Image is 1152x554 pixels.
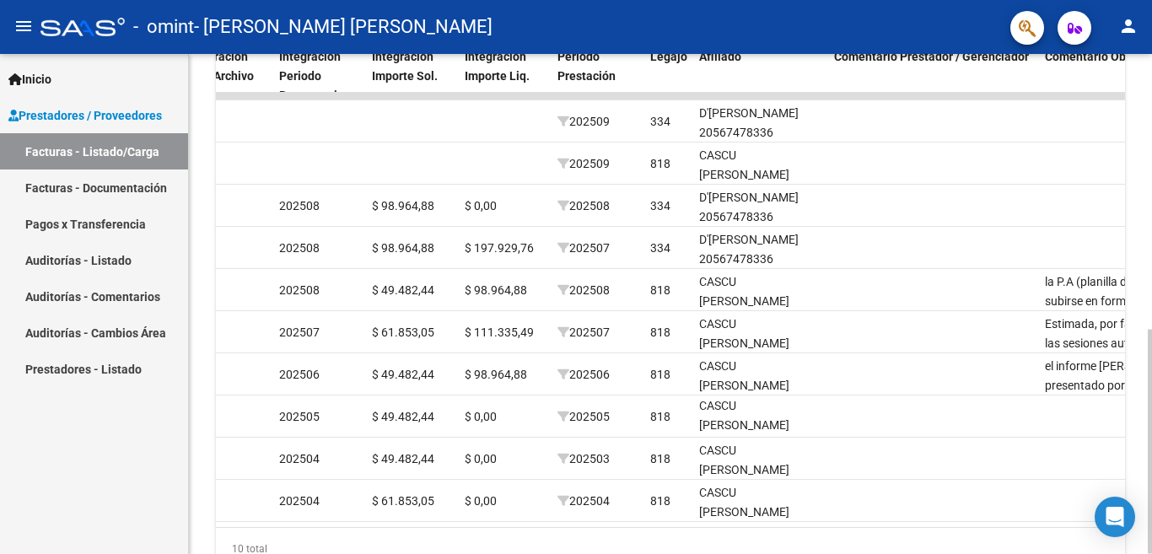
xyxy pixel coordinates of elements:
[699,146,821,223] div: CASCU [PERSON_NAME] [PERSON_NAME] 20538457389
[699,357,821,433] div: CASCU [PERSON_NAME] [PERSON_NAME] 20538457389
[279,325,320,339] span: 202507
[699,441,821,518] div: CASCU [PERSON_NAME] [PERSON_NAME] 20538457389
[557,157,610,170] span: 202509
[13,16,34,36] mat-icon: menu
[650,50,687,63] span: Legajo
[465,410,497,423] span: $ 0,00
[465,199,497,212] span: $ 0,00
[557,494,610,508] span: 202504
[279,283,320,297] span: 202508
[557,452,610,465] span: 202503
[650,112,670,132] div: 334
[834,50,1029,63] span: Comentario Prestador / Gerenciador
[458,39,551,113] datatable-header-cell: Integracion Importe Liq.
[372,283,434,297] span: $ 49.482,44
[465,283,527,297] span: $ 98.964,88
[692,39,827,113] datatable-header-cell: Afiliado
[650,365,670,385] div: 818
[8,70,51,89] span: Inicio
[279,199,320,212] span: 202508
[699,50,741,63] span: Afiliado
[557,368,610,381] span: 202506
[699,188,821,227] div: D'[PERSON_NAME] 20567478336
[279,410,320,423] span: 202505
[465,494,497,508] span: $ 0,00
[557,410,610,423] span: 202505
[557,199,610,212] span: 202508
[557,283,610,297] span: 202508
[650,407,670,427] div: 818
[557,115,610,128] span: 202509
[465,452,497,465] span: $ 0,00
[372,241,434,255] span: $ 98.964,88
[279,241,320,255] span: 202508
[465,325,534,339] span: $ 111.335,49
[1095,497,1135,537] div: Open Intercom Messenger
[372,50,438,83] span: Integracion Importe Sol.
[650,196,670,216] div: 334
[650,449,670,469] div: 818
[465,50,530,83] span: Integracion Importe Liq.
[372,452,434,465] span: $ 49.482,44
[133,8,194,46] span: - omint
[1118,16,1139,36] mat-icon: person
[557,241,610,255] span: 202507
[699,230,821,269] div: D'[PERSON_NAME] 20567478336
[272,39,365,113] datatable-header-cell: Integracion Periodo Presentacion
[8,106,162,125] span: Prestadores / Proveedores
[699,315,821,391] div: CASCU [PERSON_NAME] [PERSON_NAME] 20538457389
[650,281,670,300] div: 818
[279,368,320,381] span: 202506
[551,39,643,113] datatable-header-cell: Período Prestación
[699,272,821,349] div: CASCU [PERSON_NAME] [PERSON_NAME] 20538457389
[279,494,320,508] span: 202504
[650,492,670,511] div: 818
[827,39,1038,113] datatable-header-cell: Comentario Prestador / Gerenciador
[194,8,493,46] span: - [PERSON_NAME] [PERSON_NAME]
[465,368,527,381] span: $ 98.964,88
[279,452,320,465] span: 202504
[180,39,272,113] datatable-header-cell: Integracion Tipo Archivo
[372,199,434,212] span: $ 98.964,88
[372,325,434,339] span: $ 61.853,05
[372,368,434,381] span: $ 49.482,44
[643,39,692,113] datatable-header-cell: Legajo
[186,50,254,83] span: Integracion Tipo Archivo
[557,50,616,83] span: Período Prestación
[557,325,610,339] span: 202507
[372,494,434,508] span: $ 61.853,05
[650,154,670,174] div: 818
[465,241,534,255] span: $ 197.929,76
[372,410,434,423] span: $ 49.482,44
[279,50,351,102] span: Integracion Periodo Presentacion
[365,39,458,113] datatable-header-cell: Integracion Importe Sol.
[650,323,670,342] div: 818
[699,104,821,143] div: D'[PERSON_NAME] 20567478336
[650,239,670,258] div: 334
